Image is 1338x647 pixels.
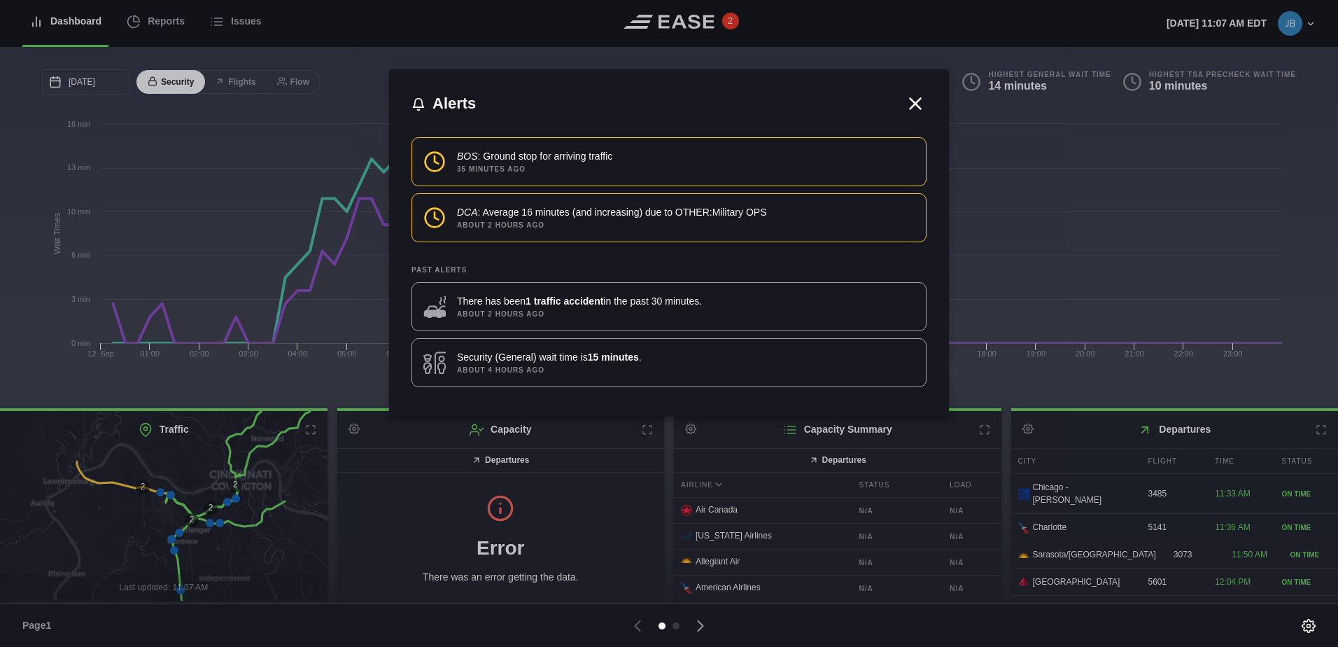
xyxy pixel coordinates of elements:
strong: 15 minutes [588,352,639,363]
b: 35 minutes ago [457,164,654,174]
b: about 4 hours ago [457,365,684,375]
p: Security (General) wait time is . [457,350,642,365]
strong: 1 traffic accident [526,295,603,307]
b: about 2 hours ago [457,309,744,319]
em: BOS [457,151,478,162]
b: about 2 hours ago [457,220,809,230]
p: : Average 16 minutes (and increasing) due to OTHER:Military OPS [457,205,767,220]
h2: Alerts [411,92,904,115]
h2: Past Alerts [411,265,927,275]
span: Page 1 [22,618,57,633]
p: There has been in the past 30 minutes. [457,294,702,309]
em: DCA [457,207,478,218]
p: : Ground stop for arriving traffic [457,149,612,164]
